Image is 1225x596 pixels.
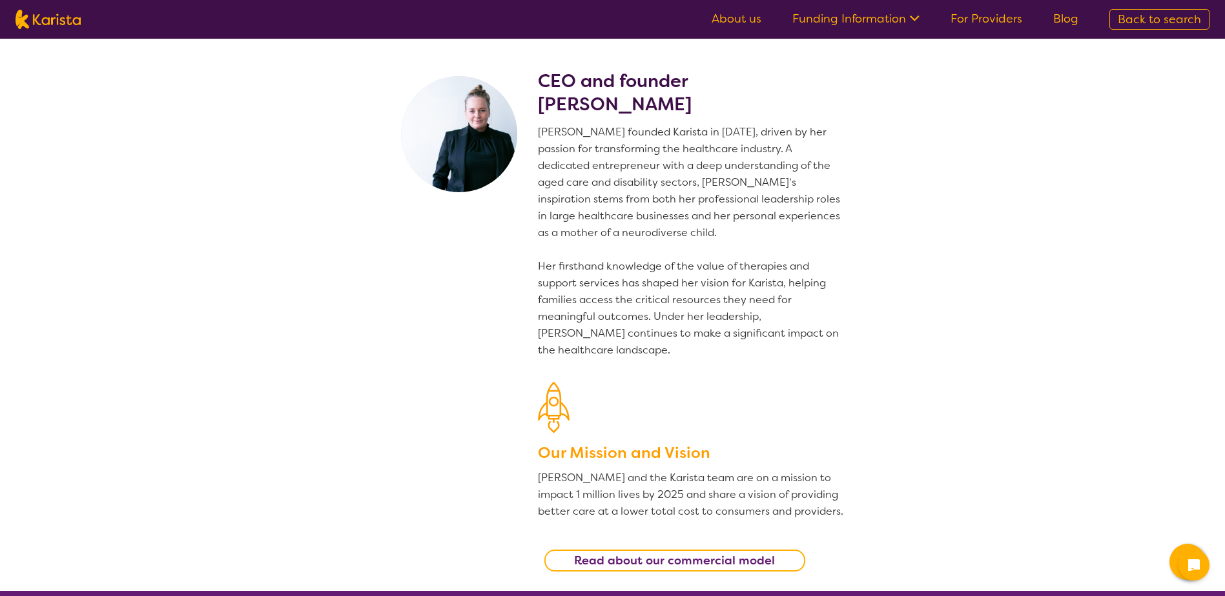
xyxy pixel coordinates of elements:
img: Karista logo [15,10,81,29]
p: [PERSON_NAME] and the Karista team are on a mission to impact 1 million lives by 2025 and share a... [538,470,845,520]
p: [PERSON_NAME] founded Karista in [DATE], driven by her passion for transforming the healthcare in... [538,124,845,359]
button: Channel Menu [1169,544,1206,580]
img: Our Mission [538,382,570,433]
span: Back to search [1118,12,1201,27]
h2: CEO and founder [PERSON_NAME] [538,70,845,116]
a: About us [712,11,761,26]
a: Funding Information [792,11,920,26]
a: Blog [1053,11,1078,26]
a: For Providers [951,11,1022,26]
h3: Our Mission and Vision [538,441,845,464]
b: Read about our commercial model [574,553,775,568]
a: Back to search [1109,9,1210,30]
